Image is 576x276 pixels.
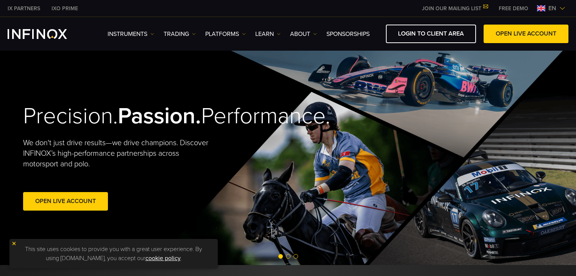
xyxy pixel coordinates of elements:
[46,5,84,12] a: INFINOX
[8,29,85,39] a: INFINOX Logo
[13,243,214,265] p: This site uses cookies to provide you with a great user experience. By using [DOMAIN_NAME], you a...
[255,29,281,39] a: Learn
[293,254,298,259] span: Go to slide 3
[326,29,370,39] a: SPONSORSHIPS
[23,102,262,130] h2: Precision. Performance.
[108,29,154,39] a: Instruments
[278,254,283,259] span: Go to slide 1
[145,254,181,262] a: cookie policy
[118,102,201,130] strong: Passion.
[545,4,559,13] span: en
[23,192,108,211] a: Open Live Account
[2,5,46,12] a: INFINOX
[23,138,214,169] p: We don't just drive results—we drive champions. Discover INFINOX’s high-performance partnerships ...
[493,5,534,12] a: INFINOX MENU
[205,29,246,39] a: PLATFORMS
[164,29,196,39] a: TRADING
[286,254,290,259] span: Go to slide 2
[484,25,568,43] a: OPEN LIVE ACCOUNT
[11,241,17,246] img: yellow close icon
[416,5,493,12] a: JOIN OUR MAILING LIST
[290,29,317,39] a: ABOUT
[386,25,476,43] a: LOGIN TO CLIENT AREA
